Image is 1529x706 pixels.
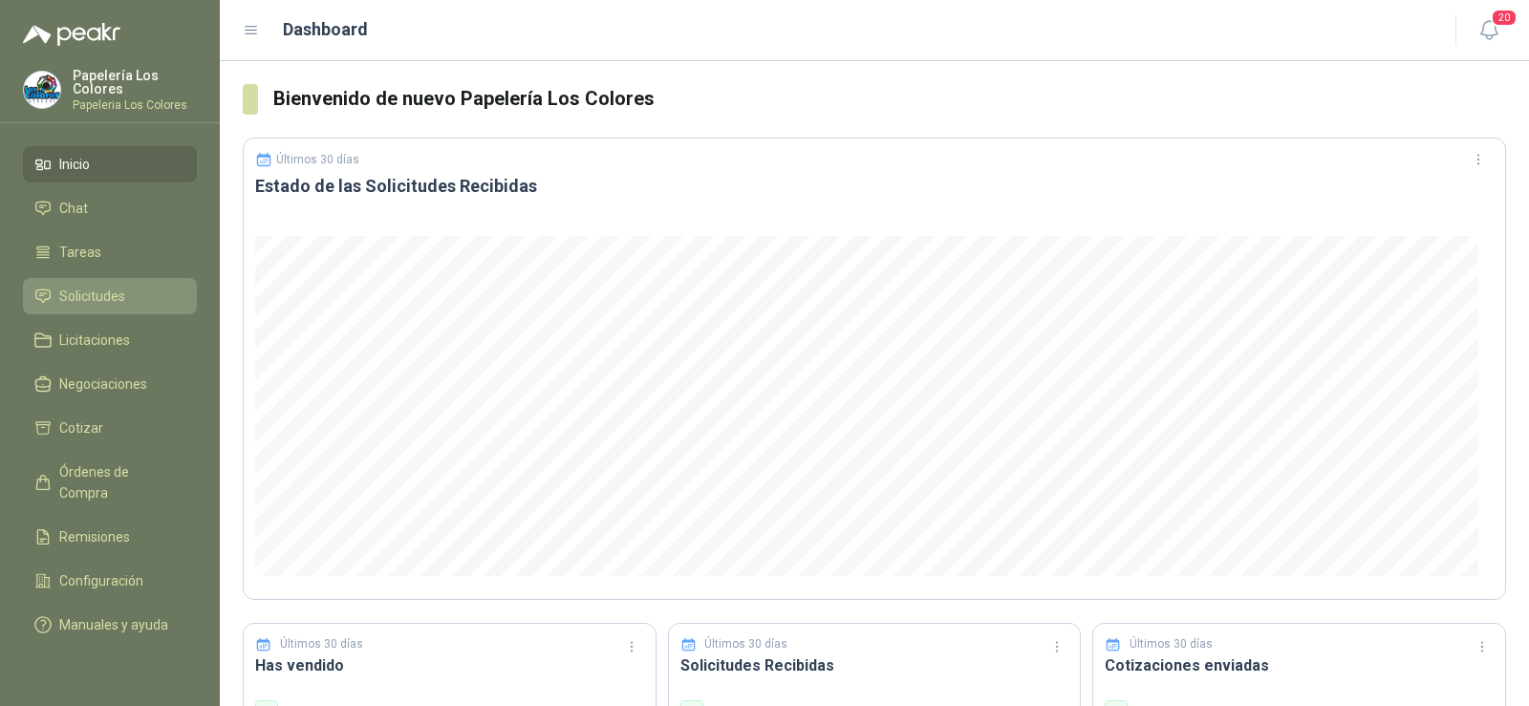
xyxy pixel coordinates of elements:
[23,607,197,643] a: Manuales y ayuda
[59,526,130,547] span: Remisiones
[59,242,101,263] span: Tareas
[73,99,197,111] p: Papeleria Los Colores
[23,410,197,446] a: Cotizar
[59,198,88,219] span: Chat
[276,153,359,166] p: Últimos 30 días
[23,234,197,270] a: Tareas
[23,519,197,555] a: Remisiones
[1130,635,1213,653] p: Últimos 30 días
[1472,13,1506,48] button: 20
[59,374,147,395] span: Negociaciones
[255,653,644,677] h3: Has vendido
[23,23,120,46] img: Logo peakr
[59,286,125,307] span: Solicitudes
[59,154,90,175] span: Inicio
[23,190,197,226] a: Chat
[1105,653,1494,677] h3: Cotizaciones enviadas
[23,454,197,511] a: Órdenes de Compra
[680,653,1069,677] h3: Solicitudes Recibidas
[23,563,197,599] a: Configuración
[273,84,1506,114] h3: Bienvenido de nuevo Papelería Los Colores
[704,635,787,653] p: Últimos 30 días
[59,461,179,503] span: Órdenes de Compra
[283,16,368,43] h1: Dashboard
[73,69,197,96] p: Papelería Los Colores
[59,614,168,635] span: Manuales y ayuda
[24,72,60,108] img: Company Logo
[280,635,363,653] p: Últimos 30 días
[255,175,1494,198] h3: Estado de las Solicitudes Recibidas
[23,366,197,402] a: Negociaciones
[59,417,103,439] span: Cotizar
[23,146,197,182] a: Inicio
[23,322,197,358] a: Licitaciones
[59,330,130,351] span: Licitaciones
[23,278,197,314] a: Solicitudes
[59,570,143,591] span: Configuración
[1491,9,1518,27] span: 20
